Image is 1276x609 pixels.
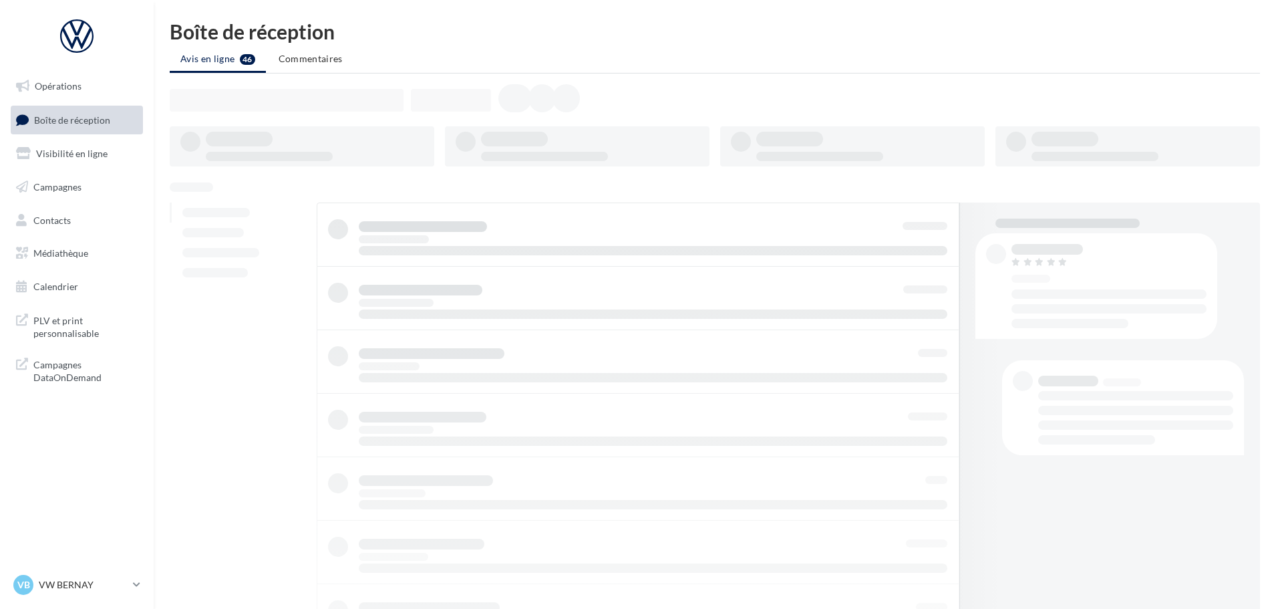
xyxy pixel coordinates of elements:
[33,356,138,384] span: Campagnes DataOnDemand
[36,148,108,159] span: Visibilité en ligne
[8,273,146,301] a: Calendrier
[8,207,146,235] a: Contacts
[35,80,82,92] span: Opérations
[33,181,82,193] span: Campagnes
[33,281,78,292] span: Calendrier
[34,114,110,125] span: Boîte de réception
[39,578,128,592] p: VW BERNAY
[8,173,146,201] a: Campagnes
[11,572,143,598] a: VB VW BERNAY
[170,21,1260,41] div: Boîte de réception
[8,350,146,390] a: Campagnes DataOnDemand
[8,306,146,346] a: PLV et print personnalisable
[33,312,138,340] span: PLV et print personnalisable
[33,247,88,259] span: Médiathèque
[17,578,30,592] span: VB
[8,239,146,267] a: Médiathèque
[8,140,146,168] a: Visibilité en ligne
[8,106,146,134] a: Boîte de réception
[279,53,343,64] span: Commentaires
[8,72,146,100] a: Opérations
[33,214,71,225] span: Contacts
